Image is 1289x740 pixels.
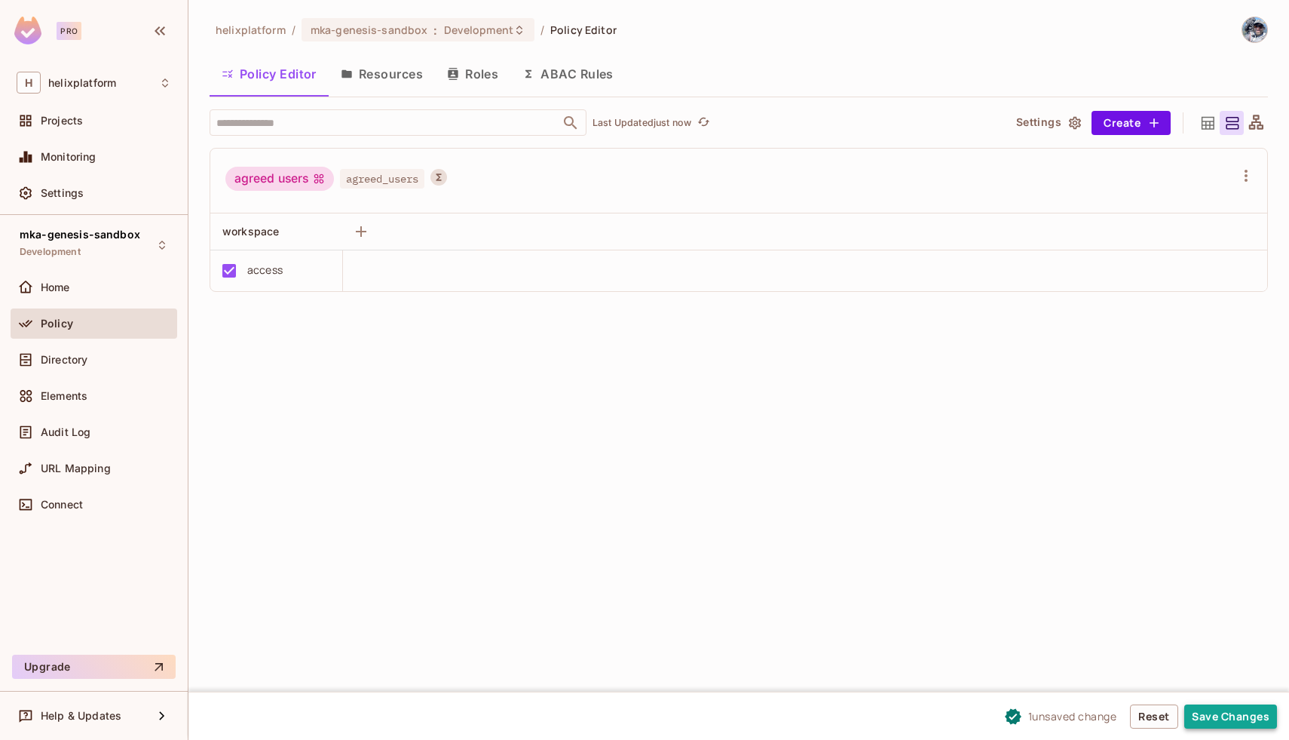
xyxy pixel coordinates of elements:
[222,225,279,238] span: workspace
[1010,111,1085,135] button: Settings
[14,17,41,45] img: SReyMgAAAABJRU5ErkJggg==
[540,23,544,37] li: /
[225,167,334,191] div: agreed users
[510,55,626,93] button: ABAC Rules
[17,72,41,94] span: H
[41,281,70,293] span: Home
[41,354,87,366] span: Directory
[311,23,428,37] span: mka-genesis-sandbox
[41,390,87,402] span: Elements
[210,55,329,93] button: Policy Editor
[1130,705,1178,729] button: Reset
[20,229,140,241] span: mka-genesis-sandbox
[1092,111,1171,135] button: Create
[550,23,617,37] span: Policy Editor
[41,499,83,511] span: Connect
[41,426,90,438] span: Audit Log
[247,262,283,278] div: access
[1184,705,1277,729] button: Save Changes
[41,151,96,163] span: Monitoring
[41,710,121,722] span: Help & Updates
[20,246,81,258] span: Development
[430,169,447,186] button: A User Set is a dynamically conditioned role, grouping users based on real-time criteria.
[1242,17,1267,42] img: michael.amato@helix.com
[292,23,295,37] li: /
[12,655,176,679] button: Upgrade
[435,55,510,93] button: Roles
[57,22,81,40] div: Pro
[329,55,435,93] button: Resources
[41,115,83,127] span: Projects
[340,169,424,189] span: agreed_users
[433,24,438,36] span: :
[560,112,581,134] button: Open
[592,117,691,129] p: Last Updated just now
[697,115,710,130] span: refresh
[691,114,712,132] span: Refresh is not available in edit mode.
[1028,708,1117,724] span: 1 unsaved change
[41,318,73,330] span: Policy
[41,462,111,474] span: URL Mapping
[444,23,513,37] span: Development
[48,77,116,89] span: Workspace: helixplatform
[216,23,286,37] span: the active workspace
[41,187,84,199] span: Settings
[694,114,712,132] button: refresh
